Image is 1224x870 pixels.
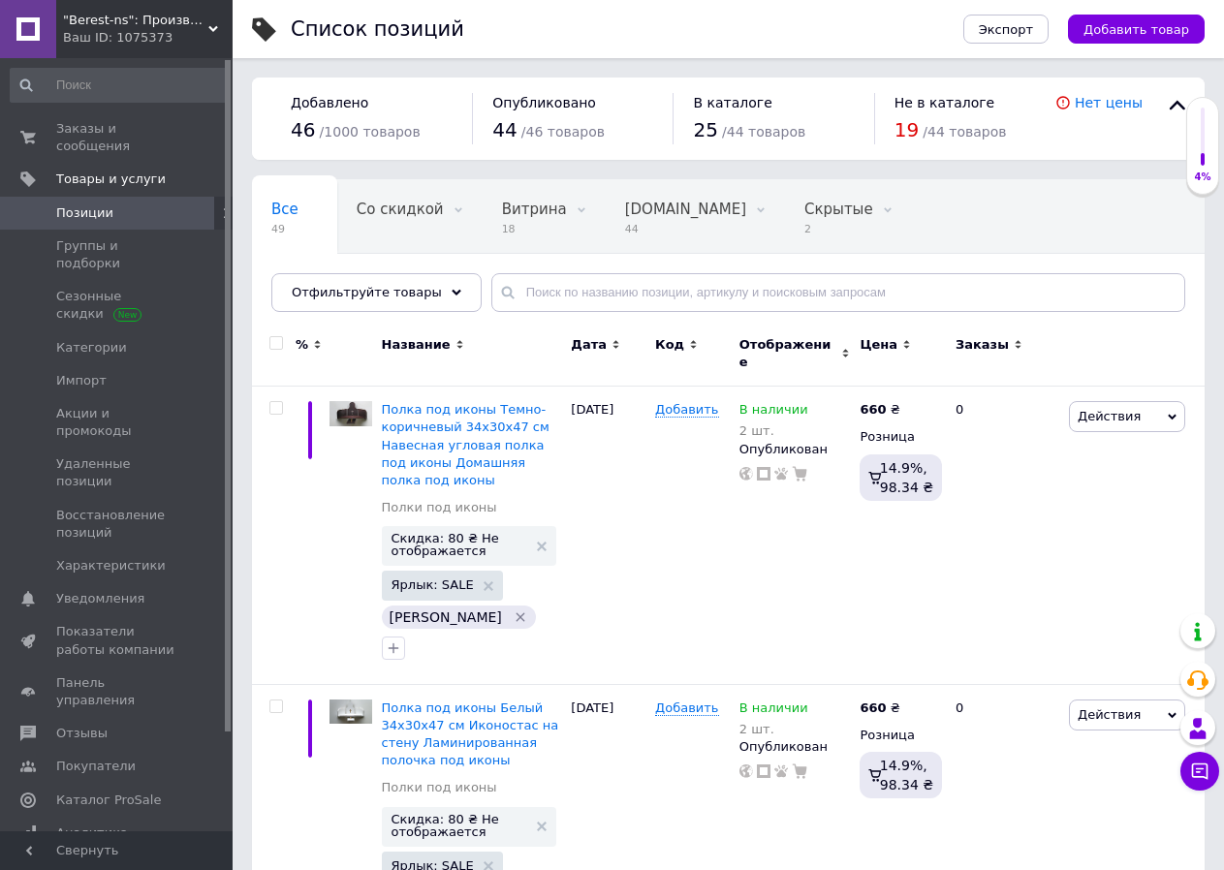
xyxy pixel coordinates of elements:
[382,700,559,768] a: Полка под иконы Белый 34х30х47 см Иконостас на стену Ламинированная полочка под иконы
[56,120,179,155] span: Заказы и сообщения
[390,609,502,625] span: [PERSON_NAME]
[860,699,899,717] div: ₴
[1180,752,1219,791] button: Чат с покупателем
[521,124,605,140] span: / 46 товаров
[492,118,517,141] span: 44
[655,700,718,716] span: Добавить
[382,499,497,516] a: Полки под иконы
[860,402,886,417] b: 660
[382,336,451,354] span: Название
[296,336,308,354] span: %
[655,402,718,418] span: Добавить
[271,201,298,218] span: Все
[571,336,607,354] span: Дата
[63,12,208,29] span: "Berest-ns": Производитель мебели для дома и отдыха
[56,372,107,389] span: Импорт
[894,118,919,141] span: 19
[804,222,873,236] span: 2
[56,674,179,709] span: Панель управления
[804,201,873,218] span: Скрытые
[739,423,808,438] div: 2 шт.
[382,779,497,796] a: Полки под иконы
[566,387,650,685] div: [DATE]
[56,171,166,188] span: Товары и услуги
[56,237,179,272] span: Группы и подборки
[56,288,179,323] span: Сезонные скидки
[739,336,837,371] span: Отображение
[292,285,442,299] span: Отфильтруйте товары
[1083,22,1189,37] span: Добавить товар
[860,428,939,446] div: Розница
[880,758,933,792] span: 14.9%, 98.34 ₴
[880,460,933,495] span: 14.9%, 98.34 ₴
[739,722,808,736] div: 2 шт.
[513,609,528,625] svg: Удалить метку
[56,725,108,742] span: Отзывы
[860,401,899,419] div: ₴
[357,201,444,218] span: Со скидкой
[291,19,464,40] div: Список позиций
[56,204,113,222] span: Позиции
[1075,95,1143,110] a: Нет цены
[739,402,808,422] span: В наличии
[625,201,746,218] span: [DOMAIN_NAME]
[392,578,474,591] span: Ярлык: SALE
[923,124,1006,140] span: / 44 товаров
[56,824,128,842] span: Аналитика
[956,336,1009,354] span: Заказы
[10,68,229,103] input: Поиск
[330,699,372,724] img: Полка под иконы Белый 34х30х47 см Иконостас на стену Ламинированная полочка под иконы
[392,813,528,838] span: Скидка: 80 ₴ Не отображается
[291,95,368,110] span: Добавлено
[739,441,851,458] div: Опубликован
[56,339,127,357] span: Категории
[56,792,161,809] span: Каталог ProSale
[860,336,897,354] span: Цена
[491,273,1185,312] input: Поиск по названию позиции, артикулу и поисковым запросам
[392,532,528,557] span: Скидка: 80 ₴ Не отображается
[271,274,403,292] span: Опубликованные
[1068,15,1205,44] button: Добавить товар
[860,700,886,715] b: 660
[894,95,995,110] span: Не в каталоге
[979,22,1033,37] span: Экспорт
[382,402,549,487] a: Полка под иконы Темно-коричневый 34х30х47 см Навесная угловая полка под иконы Домашняя полка под ...
[625,222,746,236] span: 44
[739,738,851,756] div: Опубликован
[320,124,421,140] span: / 1000 товаров
[860,727,939,744] div: Розница
[1078,409,1141,423] span: Действия
[693,95,771,110] span: В каталоге
[56,557,166,575] span: Характеристики
[56,405,179,440] span: Акции и промокоды
[655,336,684,354] span: Код
[1078,707,1141,722] span: Действия
[63,29,233,47] div: Ваш ID: 1075373
[291,118,315,141] span: 46
[1187,171,1218,184] div: 4%
[492,95,596,110] span: Опубликовано
[56,507,179,542] span: Восстановление позиций
[944,387,1064,685] div: 0
[330,401,372,426] img: Полка под иконы Темно-коричневый 34х30х47 см Навесная угловая полка под иконы Домашняя полка под ...
[502,222,567,236] span: 18
[271,222,298,236] span: 49
[963,15,1049,44] button: Экспорт
[56,758,136,775] span: Покупатели
[693,118,717,141] span: 25
[56,623,179,658] span: Показатели работы компании
[56,590,144,607] span: Уведомления
[502,201,567,218] span: Витрина
[722,124,805,140] span: / 44 товаров
[56,455,179,490] span: Удаленные позиции
[739,700,808,721] span: В наличии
